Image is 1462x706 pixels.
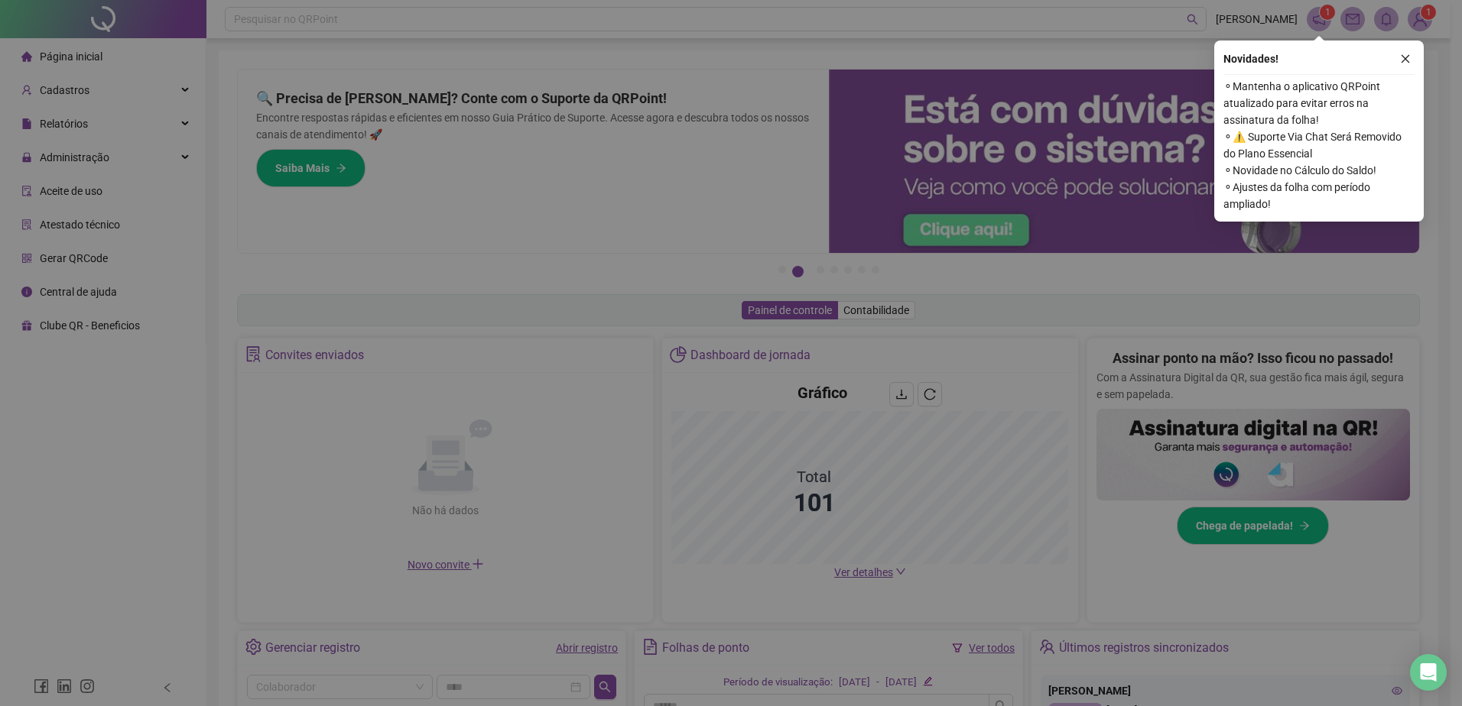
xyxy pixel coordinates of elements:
[1410,654,1447,691] div: Open Intercom Messenger
[1223,50,1278,67] span: Novidades !
[1223,162,1415,179] span: ⚬ Novidade no Cálculo do Saldo!
[1400,53,1411,64] span: close
[1223,128,1415,162] span: ⚬ ⚠️ Suporte Via Chat Será Removido do Plano Essencial
[1223,78,1415,128] span: ⚬ Mantenha o aplicativo QRPoint atualizado para evitar erros na assinatura da folha!
[1223,179,1415,212] span: ⚬ Ajustes da folha com período ampliado!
